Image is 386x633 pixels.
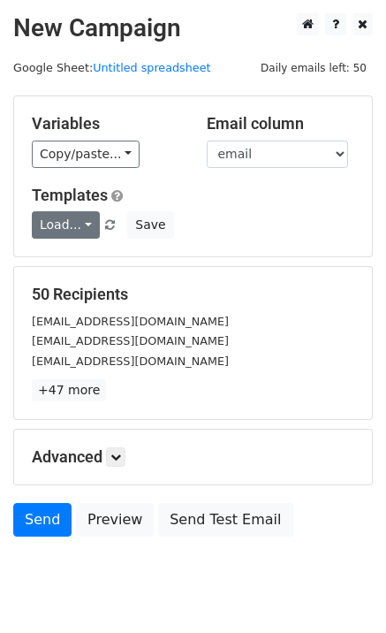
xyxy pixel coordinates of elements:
a: Daily emails left: 50 [254,61,373,74]
a: Preview [76,503,154,537]
a: Send [13,503,72,537]
a: Send Test Email [158,503,292,537]
h5: Variables [32,114,180,133]
h5: Email column [207,114,355,133]
iframe: Chat Widget [298,548,386,633]
a: Untitled spreadsheet [93,61,210,74]
a: Copy/paste... [32,141,140,168]
h5: 50 Recipients [32,285,354,304]
h5: Advanced [32,447,354,467]
h2: New Campaign [13,13,373,43]
a: Load... [32,211,100,239]
small: [EMAIL_ADDRESS][DOMAIN_NAME] [32,315,229,328]
small: [EMAIL_ADDRESS][DOMAIN_NAME] [32,355,229,368]
small: [EMAIL_ADDRESS][DOMAIN_NAME] [32,334,229,347]
a: Templates [32,186,108,204]
small: Google Sheet: [13,61,211,74]
button: Save [127,211,173,239]
a: +47 more [32,379,106,401]
span: Daily emails left: 50 [254,58,373,78]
